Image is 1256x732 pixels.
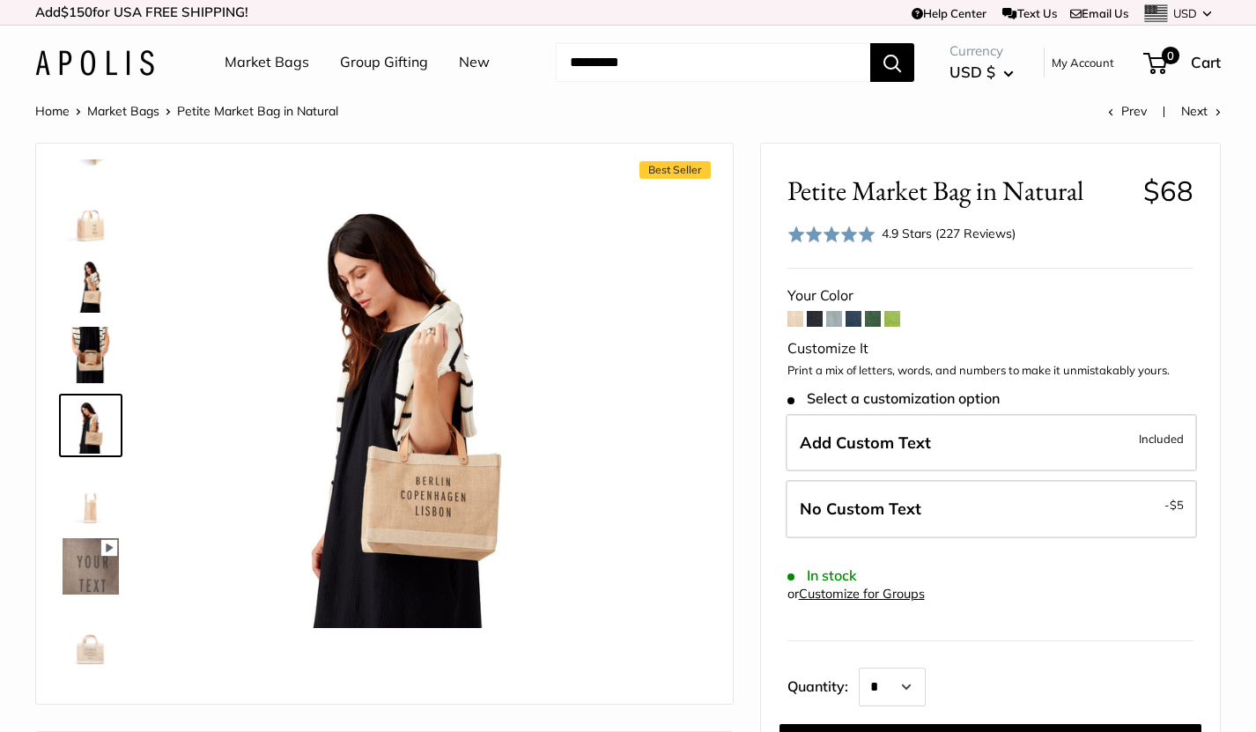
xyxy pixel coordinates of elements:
[786,414,1197,472] label: Add Custom Text
[59,605,122,669] a: description_Seal of authenticity printed on the backside of every bag.
[63,397,119,454] img: Petite Market Bag in Natural
[787,567,857,584] span: In stock
[59,535,122,598] a: Petite Market Bag in Natural
[786,480,1197,538] label: Leave Blank
[882,224,1016,243] div: 4.9 Stars (227 Reviews)
[1191,53,1221,71] span: Cart
[1170,498,1184,512] span: $5
[800,433,931,453] span: Add Custom Text
[639,161,711,179] span: Best Seller
[59,394,122,457] a: Petite Market Bag in Natural
[59,182,122,246] a: Petite Market Bag in Natural
[870,43,914,82] button: Search
[1108,103,1147,119] a: Prev
[787,221,1016,247] div: 4.9 Stars (227 Reviews)
[59,323,122,387] a: Petite Market Bag in Natural
[1139,428,1184,449] span: Included
[787,336,1193,362] div: Customize It
[35,103,70,119] a: Home
[1164,494,1184,515] span: -
[787,174,1130,207] span: Petite Market Bag in Natural
[1052,52,1114,73] a: My Account
[225,49,309,76] a: Market Bags
[63,609,119,665] img: description_Seal of authenticity printed on the backside of every bag.
[1181,103,1221,119] a: Next
[787,662,859,706] label: Quantity:
[1002,6,1056,20] a: Text Us
[63,186,119,242] img: Petite Market Bag in Natural
[177,170,635,628] img: Petite Market Bag in Natural
[59,464,122,528] a: Petite Market Bag in Natural
[949,39,1014,63] span: Currency
[800,499,921,519] span: No Custom Text
[799,586,925,602] a: Customize for Groups
[912,6,986,20] a: Help Center
[87,103,159,119] a: Market Bags
[1162,47,1179,64] span: 0
[787,582,925,606] div: or
[459,49,490,76] a: New
[1173,6,1197,20] span: USD
[1143,174,1193,208] span: $68
[63,468,119,524] img: Petite Market Bag in Natural
[63,538,119,595] img: Petite Market Bag in Natural
[63,256,119,313] img: Petite Market Bag in Natural
[340,49,428,76] a: Group Gifting
[787,390,1000,407] span: Select a customization option
[63,327,119,383] img: Petite Market Bag in Natural
[177,103,338,119] span: Petite Market Bag in Natural
[556,43,870,82] input: Search...
[1070,6,1128,20] a: Email Us
[35,100,338,122] nav: Breadcrumb
[949,58,1014,86] button: USD $
[949,63,995,81] span: USD $
[61,4,92,20] span: $150
[787,362,1193,380] p: Print a mix of letters, words, and numbers to make it unmistakably yours.
[59,253,122,316] a: Petite Market Bag in Natural
[787,283,1193,309] div: Your Color
[35,50,154,76] img: Apolis
[1145,48,1221,77] a: 0 Cart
